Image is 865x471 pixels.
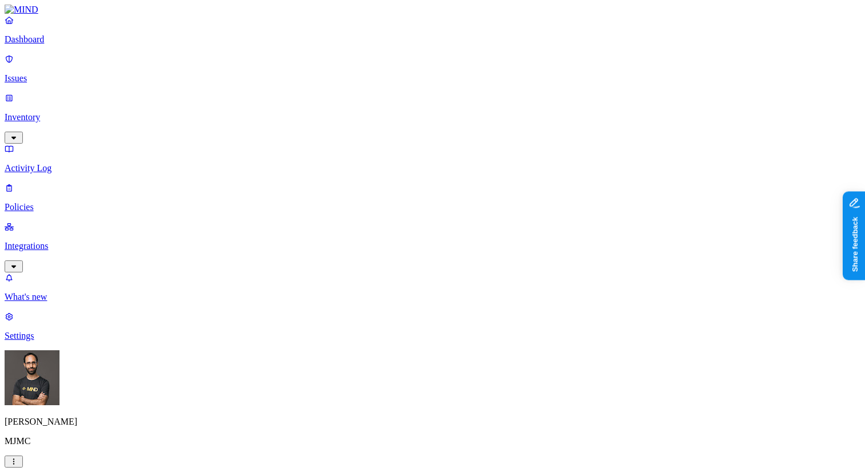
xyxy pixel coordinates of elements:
[5,436,860,446] p: MJMC
[5,73,860,84] p: Issues
[5,202,860,212] p: Policies
[5,163,860,173] p: Activity Log
[5,331,860,341] p: Settings
[5,15,860,45] a: Dashboard
[5,144,860,173] a: Activity Log
[5,350,59,405] img: Ohad Abarbanel
[5,34,860,45] p: Dashboard
[5,221,860,271] a: Integrations
[5,5,860,15] a: MIND
[5,93,860,142] a: Inventory
[5,311,860,341] a: Settings
[5,417,860,427] p: [PERSON_NAME]
[5,112,860,122] p: Inventory
[5,5,38,15] img: MIND
[5,272,860,302] a: What's new
[5,241,860,251] p: Integrations
[5,54,860,84] a: Issues
[5,292,860,302] p: What's new
[5,183,860,212] a: Policies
